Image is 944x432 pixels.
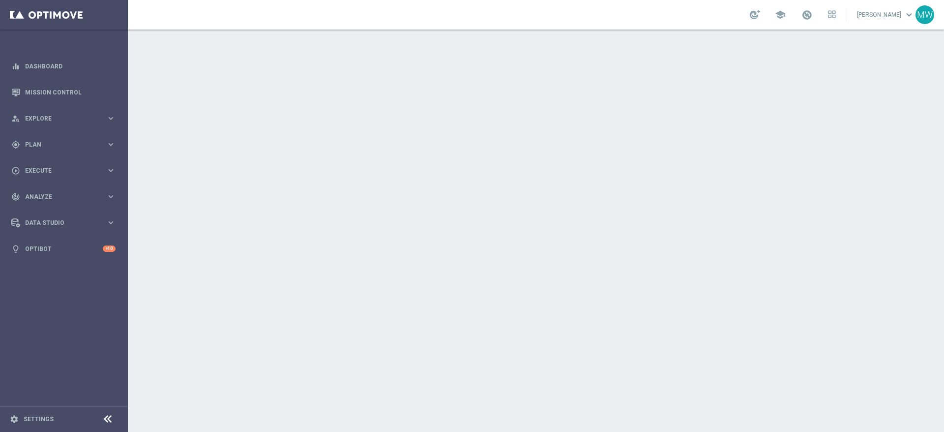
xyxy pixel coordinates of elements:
[11,114,20,123] i: person_search
[11,245,20,253] i: lightbulb
[106,114,116,123] i: keyboard_arrow_right
[24,416,54,422] a: Settings
[11,89,116,96] button: Mission Control
[11,79,116,105] div: Mission Control
[25,220,106,226] span: Data Studio
[11,114,106,123] div: Explore
[103,246,116,252] div: +10
[25,168,106,174] span: Execute
[11,140,106,149] div: Plan
[11,166,106,175] div: Execute
[11,219,116,227] button: Data Studio keyboard_arrow_right
[11,167,116,175] button: play_circle_outline Execute keyboard_arrow_right
[11,193,116,201] button: track_changes Analyze keyboard_arrow_right
[25,142,106,148] span: Plan
[775,9,786,20] span: school
[25,79,116,105] a: Mission Control
[11,192,106,201] div: Analyze
[25,194,106,200] span: Analyze
[11,141,116,149] button: gps_fixed Plan keyboard_arrow_right
[904,9,914,20] span: keyboard_arrow_down
[11,115,116,123] button: person_search Explore keyboard_arrow_right
[106,218,116,227] i: keyboard_arrow_right
[11,192,20,201] i: track_changes
[11,166,20,175] i: play_circle_outline
[11,62,116,70] button: equalizer Dashboard
[915,5,934,24] div: MW
[106,166,116,175] i: keyboard_arrow_right
[10,415,19,424] i: settings
[11,245,116,253] button: lightbulb Optibot +10
[106,140,116,149] i: keyboard_arrow_right
[25,116,106,122] span: Explore
[11,236,116,262] div: Optibot
[11,140,20,149] i: gps_fixed
[106,192,116,201] i: keyboard_arrow_right
[25,236,103,262] a: Optibot
[11,62,20,71] i: equalizer
[25,53,116,79] a: Dashboard
[856,7,915,22] a: [PERSON_NAME]keyboard_arrow_down
[11,53,116,79] div: Dashboard
[11,218,106,227] div: Data Studio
